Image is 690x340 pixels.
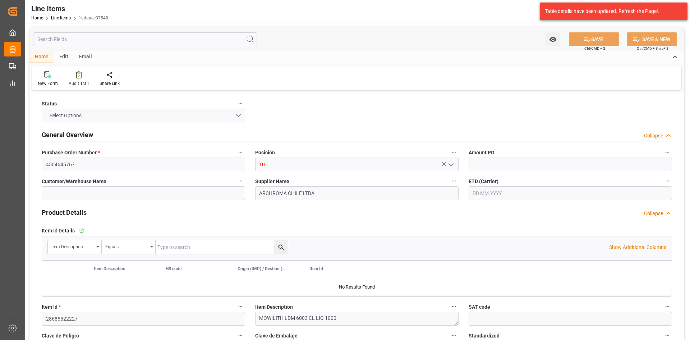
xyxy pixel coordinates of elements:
[42,303,61,311] span: Item Id
[255,149,275,157] span: Posición
[546,32,560,46] button: open menu
[569,32,619,46] button: SAVE
[545,8,677,15] div: Table details have been updated. Refresh the Page!.
[38,80,58,87] div: New Form
[31,3,108,14] div: Line Items
[609,244,666,251] p: Show Additional Columns
[445,159,456,170] button: open menu
[42,332,79,340] span: Clave de Peligro
[644,132,663,140] div: Collapse
[663,331,672,340] button: Standardized
[449,331,459,340] button: Clave de Embalaje
[238,266,286,271] span: Origin (IMP) / Destino (EXPO)
[469,149,494,157] span: Amount PO
[663,148,672,157] button: Amount PO
[274,240,288,254] button: search button
[309,266,323,271] span: Item Id
[255,312,459,326] textarea: MOWILITH LDM 6003 CL LIQ 1000
[51,242,94,250] div: Item Description
[51,15,71,21] a: Line Items
[469,178,498,185] span: ETD (Carrier)
[74,51,97,63] div: Email
[449,148,459,157] button: Posición
[48,240,102,254] button: open menu
[42,227,75,235] span: Item Id Details
[100,80,120,87] div: Share Link
[236,99,245,108] button: Status
[54,51,74,63] div: Edit
[94,266,125,271] span: Item Description
[46,112,85,119] span: Select Options
[663,176,672,186] button: ETD (Carrier)
[644,210,663,217] div: Collapse
[102,240,156,254] button: open menu
[33,32,257,46] input: Search Fields
[469,303,490,311] span: SAT code
[255,158,459,171] input: Type to search/select
[166,266,181,271] span: HS code
[255,178,289,185] span: Supplier Name
[69,80,89,87] div: Audit Trail
[42,178,106,185] span: Customer/Warehouse Name
[255,332,298,340] span: Clave de Embalaje
[42,208,87,217] h2: Product Details
[255,303,293,311] span: Item Description
[42,130,93,140] h2: General Overview
[236,148,245,157] button: Purchase Order Number *
[469,186,672,200] input: DD.MM.YYYY
[105,242,148,250] div: Equals
[42,149,100,157] span: Purchase Order Number
[449,176,459,186] button: Supplier Name
[469,332,500,340] span: Standardized
[29,51,54,63] div: Home
[236,176,245,186] button: Customer/Warehouse Name
[42,109,245,122] button: open menu
[627,32,677,46] button: SAVE & NEW
[31,15,43,21] a: Home
[584,46,605,51] span: Ctrl/CMD + S
[637,46,668,51] span: Ctrl/CMD + Shift + S
[449,302,459,311] button: Item Description
[42,100,57,108] span: Status
[236,302,245,311] button: Item Id *
[156,240,288,254] input: Type to search
[236,331,245,340] button: Clave de Peligro
[663,302,672,311] button: SAT code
